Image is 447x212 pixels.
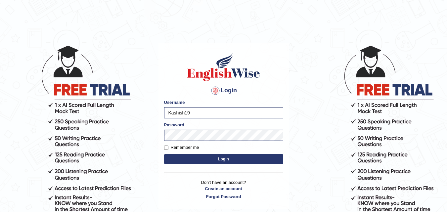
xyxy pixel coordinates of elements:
[164,179,283,200] p: Don't have an account?
[164,186,283,192] a: Create an account
[186,52,261,82] img: Logo of English Wise sign in for intelligent practice with AI
[164,193,283,200] a: Forgot Password
[164,154,283,164] button: Login
[164,99,185,106] label: Username
[164,85,283,96] h4: Login
[164,146,168,150] input: Remember me
[164,122,184,128] label: Password
[164,144,199,151] label: Remember me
